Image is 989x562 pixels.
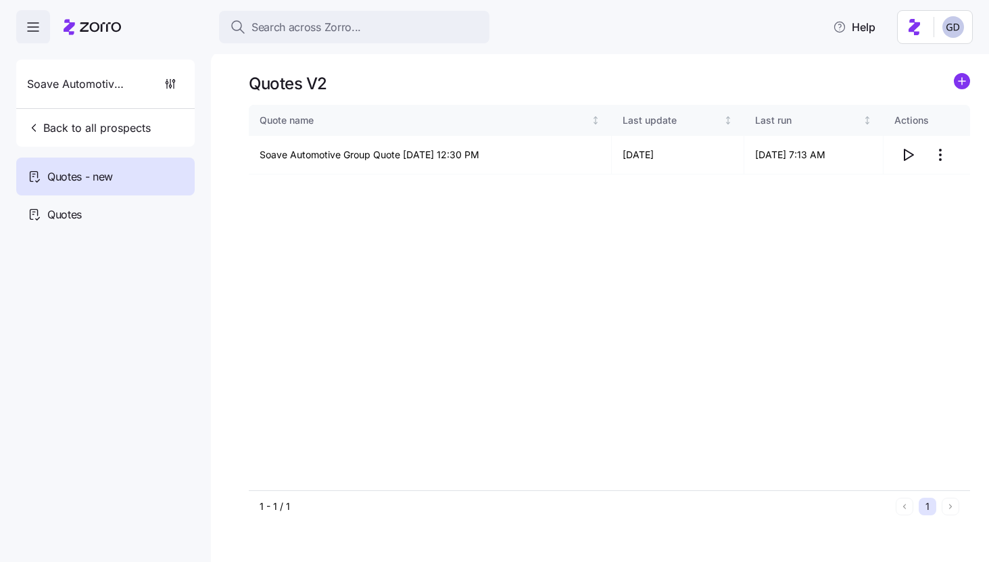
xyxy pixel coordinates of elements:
div: Not sorted [723,116,733,125]
span: Quotes - new [47,168,113,185]
td: [DATE] 7:13 AM [744,136,884,174]
span: Quotes [47,206,82,223]
th: Quote nameNot sorted [249,105,612,136]
span: Soave Automotive Group [27,76,124,93]
div: 1 - 1 / 1 [260,500,890,513]
img: 68a7f73c8a3f673b81c40441e24bb121 [942,16,964,38]
div: Not sorted [863,116,872,125]
button: Previous page [896,498,913,515]
div: Not sorted [591,116,600,125]
div: Last update [623,113,721,128]
a: Quotes [16,195,195,233]
button: Help [822,14,886,41]
button: Back to all prospects [22,114,156,141]
button: Search across Zorro... [219,11,489,43]
a: Quotes - new [16,158,195,195]
td: Soave Automotive Group Quote [DATE] 12:30 PM [249,136,612,174]
button: Next page [942,498,959,515]
div: Quote name [260,113,589,128]
div: Actions [894,113,959,128]
a: add icon [954,73,970,94]
span: Back to all prospects [27,120,151,136]
th: Last runNot sorted [744,105,884,136]
svg: add icon [954,73,970,89]
th: Last updateNot sorted [612,105,744,136]
span: Search across Zorro... [251,19,361,36]
h1: Quotes V2 [249,73,327,94]
div: Last run [755,113,860,128]
td: [DATE] [612,136,744,174]
span: Help [833,19,875,35]
button: 1 [919,498,936,515]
